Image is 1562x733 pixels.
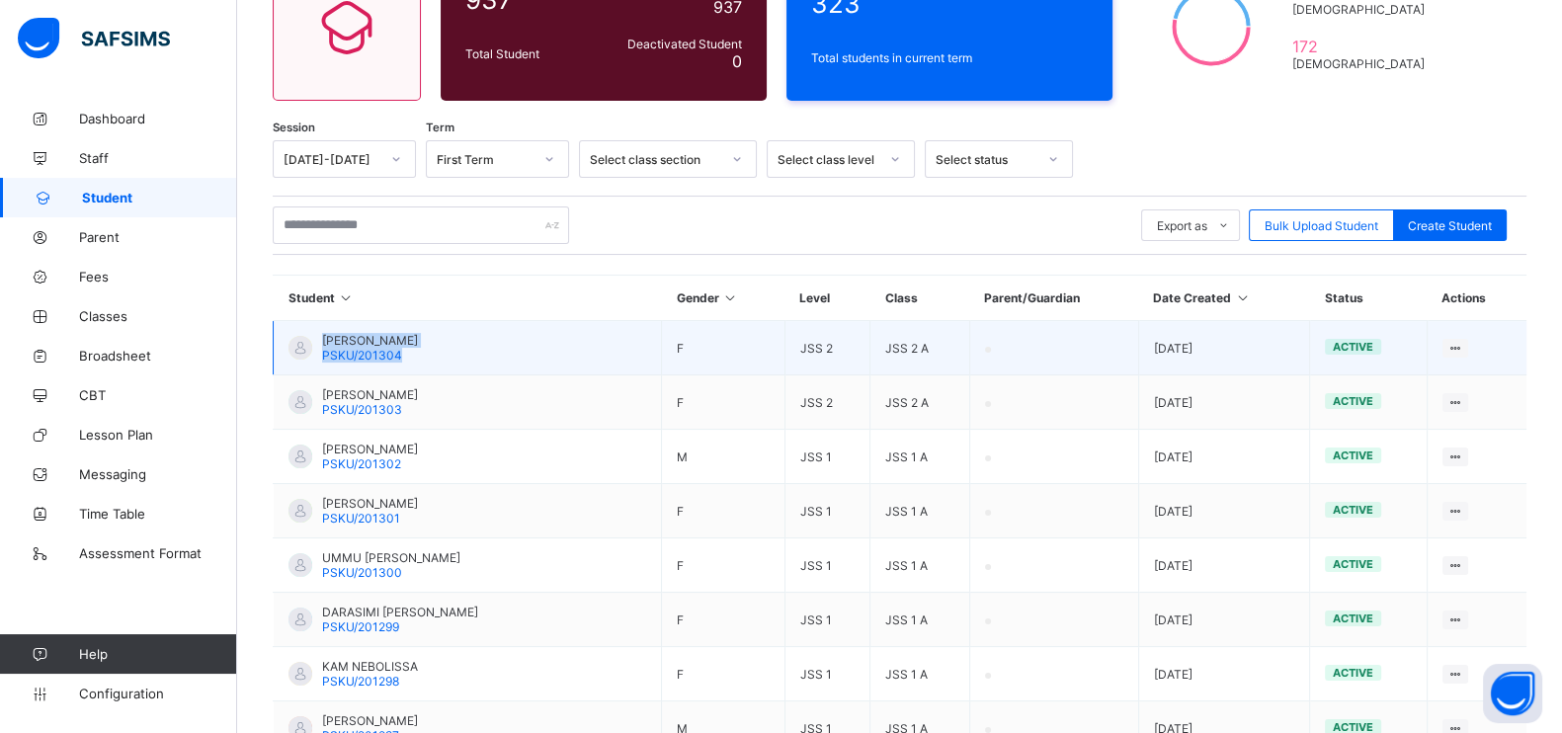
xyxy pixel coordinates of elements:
div: Select status [936,152,1036,167]
td: JSS 2 A [869,321,969,375]
td: [DATE] [1138,321,1309,375]
th: Date Created [1138,276,1309,321]
span: Parent [79,229,237,245]
td: JSS 1 [784,430,869,484]
span: UMMU [PERSON_NAME] [322,550,460,565]
span: PSKU/201301 [322,511,400,526]
span: [DEMOGRAPHIC_DATA] [1292,2,1434,17]
td: F [661,647,784,701]
span: Assessment Format [79,545,237,561]
td: JSS 2 A [869,375,969,430]
span: PSKU/201299 [322,619,399,634]
i: Sort in Ascending Order [1234,290,1251,305]
span: [PERSON_NAME] [322,442,418,456]
span: Export as [1157,218,1207,233]
span: Term [426,121,454,134]
span: active [1333,611,1373,625]
span: Classes [79,308,237,324]
span: Messaging [79,466,237,482]
td: F [661,321,784,375]
th: Parent/Guardian [969,276,1138,321]
td: M [661,430,784,484]
td: JSS 1 A [869,484,969,538]
td: JSS 1 [784,484,869,538]
span: Deactivated Student [602,37,742,51]
span: PSKU/201298 [322,674,399,689]
span: 0 [732,51,742,71]
span: 172 [1292,37,1434,56]
span: DARASIMI [PERSON_NAME] [322,605,478,619]
span: Bulk Upload Student [1265,218,1378,233]
span: [PERSON_NAME] [322,713,418,728]
span: Dashboard [79,111,237,126]
span: Total students in current term [811,50,1088,65]
span: Fees [79,269,237,285]
span: Student [82,190,237,205]
span: CBT [79,387,237,403]
span: Configuration [79,686,236,701]
div: First Term [437,152,533,167]
td: JSS 1 [784,593,869,647]
td: [DATE] [1138,647,1309,701]
span: active [1333,448,1373,462]
th: Gender [661,276,784,321]
img: safsims [18,18,170,59]
i: Sort in Ascending Order [338,290,355,305]
td: F [661,375,784,430]
button: Open asap [1483,664,1542,723]
td: [DATE] [1138,375,1309,430]
th: Student [274,276,662,321]
div: Select class level [778,152,878,167]
div: Total Student [460,41,597,66]
span: PSKU/201302 [322,456,401,471]
td: JSS 1 A [869,538,969,593]
td: JSS 2 [784,375,869,430]
th: Status [1310,276,1427,321]
td: JSS 1 [784,647,869,701]
span: active [1333,666,1373,680]
span: PSKU/201304 [322,348,402,363]
span: KAM NEBOLISSA [322,659,418,674]
th: Level [784,276,869,321]
span: Create Student [1408,218,1492,233]
td: JSS 1 A [869,647,969,701]
span: Time Table [79,506,237,522]
span: Help [79,646,236,662]
td: JSS 1 A [869,593,969,647]
span: [PERSON_NAME] [322,387,418,402]
span: PSKU/201300 [322,565,402,580]
td: F [661,538,784,593]
span: [DEMOGRAPHIC_DATA] [1292,56,1434,71]
th: Actions [1427,276,1526,321]
span: PSKU/201303 [322,402,402,417]
th: Class [869,276,969,321]
span: [PERSON_NAME] [322,333,418,348]
span: active [1333,394,1373,408]
td: [DATE] [1138,593,1309,647]
span: Staff [79,150,237,166]
span: active [1333,503,1373,517]
div: [DATE]-[DATE] [284,152,379,167]
span: Lesson Plan [79,427,237,443]
span: active [1333,557,1373,571]
td: [DATE] [1138,484,1309,538]
td: [DATE] [1138,538,1309,593]
td: F [661,484,784,538]
span: Broadsheet [79,348,237,364]
td: JSS 1 [784,538,869,593]
td: JSS 2 [784,321,869,375]
span: Session [273,121,315,134]
td: [DATE] [1138,430,1309,484]
td: F [661,593,784,647]
div: Select class section [590,152,720,167]
i: Sort in Ascending Order [721,290,738,305]
span: active [1333,340,1373,354]
td: JSS 1 A [869,430,969,484]
span: [PERSON_NAME] [322,496,418,511]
